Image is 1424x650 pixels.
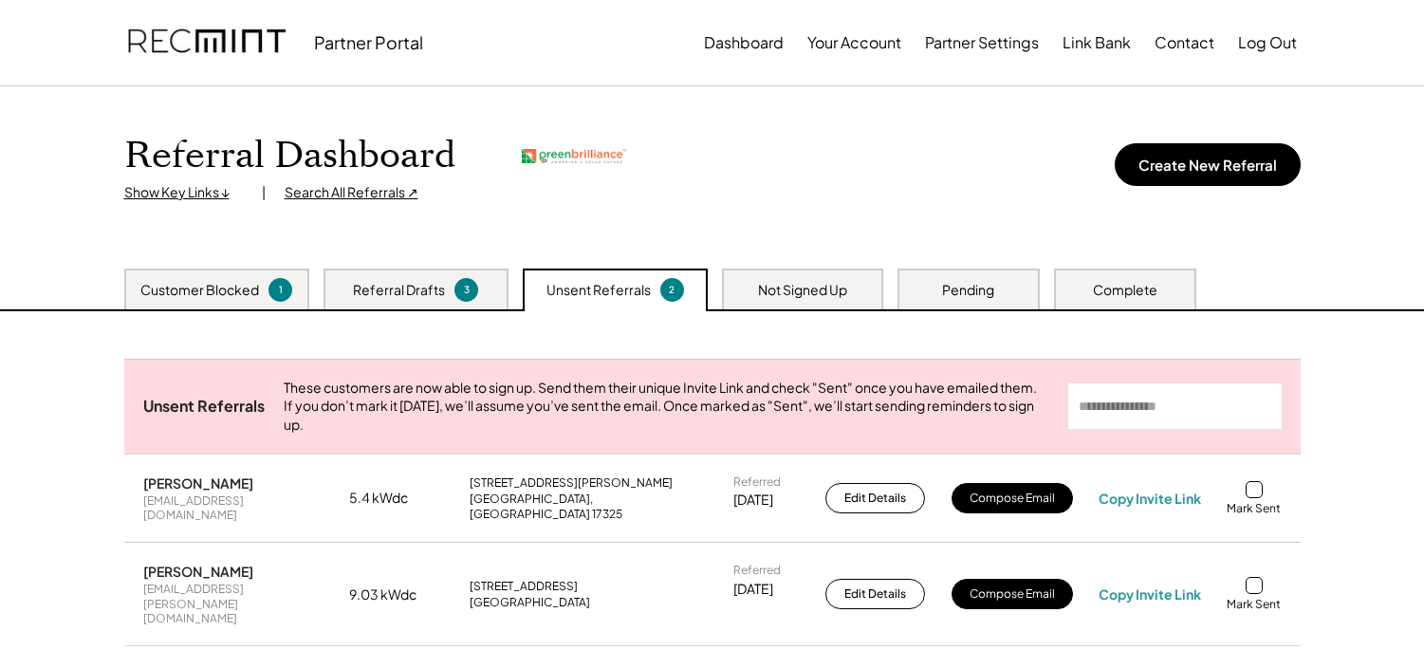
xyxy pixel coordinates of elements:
div: 2 [663,283,681,297]
div: Mark Sent [1227,597,1281,612]
div: Referred [733,474,781,490]
button: Partner Settings [925,24,1039,62]
div: [EMAIL_ADDRESS][PERSON_NAME][DOMAIN_NAME] [143,582,324,626]
div: [DATE] [733,580,773,599]
button: Log Out [1238,24,1297,62]
div: 9.03 kWdc [349,585,444,604]
h1: Referral Dashboard [124,134,455,178]
div: Copy Invite Link [1099,585,1201,603]
div: Show Key Links ↓ [124,183,243,202]
div: [PERSON_NAME] [143,474,253,492]
button: Your Account [807,24,901,62]
div: [PERSON_NAME] [143,563,253,580]
button: Compose Email [952,579,1073,609]
div: Pending [942,281,994,300]
button: Edit Details [825,483,925,513]
button: Dashboard [704,24,784,62]
div: [GEOGRAPHIC_DATA] [470,595,590,610]
div: Partner Portal [314,31,423,53]
div: Unsent Referrals [546,281,651,300]
div: Search All Referrals ↗ [285,183,418,202]
div: Complete [1093,281,1157,300]
div: Unsent Referrals [143,397,265,417]
div: [STREET_ADDRESS][PERSON_NAME] [470,475,673,491]
button: Create New Referral [1115,143,1301,186]
button: Contact [1155,24,1214,62]
div: Not Signed Up [758,281,847,300]
div: Copy Invite Link [1099,490,1201,507]
div: 1 [271,283,289,297]
button: Edit Details [825,579,925,609]
div: 5.4 kWdc [349,489,444,508]
div: [DATE] [733,491,773,510]
div: [EMAIL_ADDRESS][DOMAIN_NAME] [143,493,324,523]
div: | [262,183,266,202]
button: Link Bank [1063,24,1131,62]
div: [STREET_ADDRESS] [470,579,578,594]
div: Referral Drafts [353,281,445,300]
div: 3 [457,283,475,297]
div: Referred [733,563,781,578]
img: recmint-logotype%403x.png [128,10,286,75]
div: [GEOGRAPHIC_DATA], [GEOGRAPHIC_DATA] 17325 [470,492,707,521]
div: These customers are now able to sign up. Send them their unique Invite Link and check "Sent" once... [284,379,1049,435]
div: Mark Sent [1227,501,1281,516]
img: greenbrilliance.png [522,149,626,163]
button: Compose Email [952,483,1073,513]
div: Customer Blocked [140,281,259,300]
